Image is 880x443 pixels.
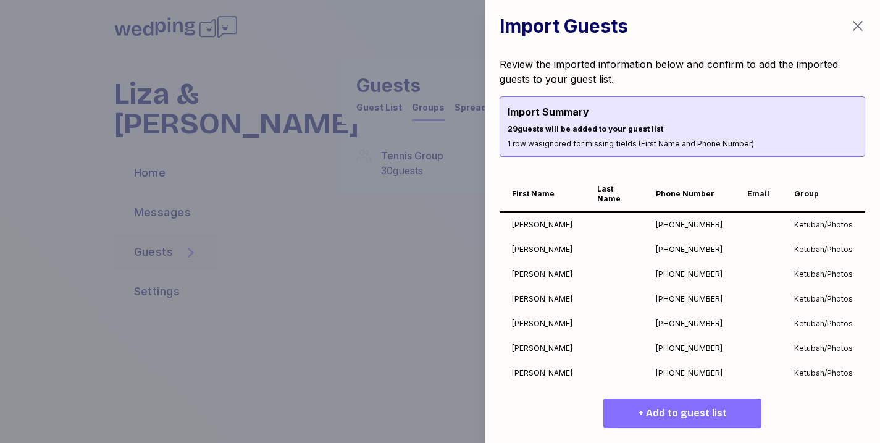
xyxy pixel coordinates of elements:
[643,262,735,287] td: [PHONE_NUMBER]
[782,287,865,311] td: Ketubah/Photos
[500,262,585,287] td: [PERSON_NAME]
[508,139,857,149] div: 1 row was ignored for missing fields (First Name and Phone Number)
[639,406,727,421] span: + Add to guest list
[500,212,585,237] td: [PERSON_NAME]
[500,287,585,311] td: [PERSON_NAME]
[585,177,643,212] th: Last Name
[782,311,865,336] td: Ketubah/Photos
[603,399,761,428] button: + Add to guest list
[643,237,735,262] td: [PHONE_NUMBER]
[500,336,585,361] td: [PERSON_NAME]
[500,177,585,212] th: First Name
[500,237,585,262] td: [PERSON_NAME]
[643,336,735,361] td: [PHONE_NUMBER]
[643,212,735,237] td: [PHONE_NUMBER]
[643,177,735,212] th: Phone Number
[500,57,865,157] div: Review the imported information below and confirm to add the imported guests to your guest list.
[500,311,585,336] td: [PERSON_NAME]
[782,361,865,386] td: Ketubah/Photos
[500,361,585,386] td: [PERSON_NAME]
[782,212,865,237] td: Ketubah/Photos
[782,262,865,287] td: Ketubah/Photos
[500,15,628,37] h1: Import Guests
[735,177,782,212] th: Email
[782,237,865,262] td: Ketubah/Photos
[643,287,735,311] td: [PHONE_NUMBER]
[643,311,735,336] td: [PHONE_NUMBER]
[643,361,735,386] td: [PHONE_NUMBER]
[508,104,857,119] div: Import Summary
[782,177,865,212] th: Group
[782,336,865,361] td: Ketubah/Photos
[508,124,857,134] div: 29 guests will be added to your guest list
